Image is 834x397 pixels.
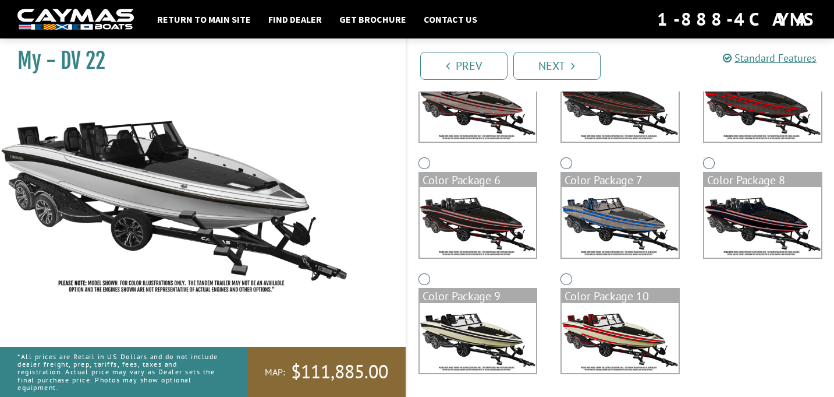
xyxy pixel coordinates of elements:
div: Color Package 9 [420,289,537,303]
span: MAP: [265,366,285,378]
a: Standard Features [723,51,817,65]
img: white-logo-c9c8dbefe5ff5ceceb0f0178aa75bf4bb51f6bca0971e226c86eb53dfe498488.png [17,9,134,30]
img: color_package_371.png [562,303,679,373]
h1: My - DV 22 [17,48,377,74]
img: color_package_370.png [420,303,537,373]
a: Find Dealer [262,12,328,27]
div: Color Package 8 [704,173,821,187]
a: Prev [420,52,508,80]
div: Color Package 6 [420,173,537,187]
div: 1-888-4CAYMAS [657,6,817,32]
span: $111,885.00 [291,360,388,384]
p: *All prices are Retail in US Dollars and do not include dealer freight, prep, tariffs, fees, taxe... [17,347,221,397]
img: color_package_365.png [562,72,679,142]
a: Next [513,52,601,80]
img: color_package_366.png [704,72,821,142]
img: color_package_364.png [420,72,537,142]
img: color_package_368.png [562,187,679,257]
img: color_package_367.png [420,187,537,257]
a: Return to main site [151,12,257,27]
a: MAP:$111,885.00 [247,347,406,397]
div: Color Package 7 [562,173,679,187]
a: Get Brochure [333,12,412,27]
div: Color Package 10 [562,289,679,303]
img: color_package_369.png [704,187,821,257]
a: Contact Us [418,12,483,27]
